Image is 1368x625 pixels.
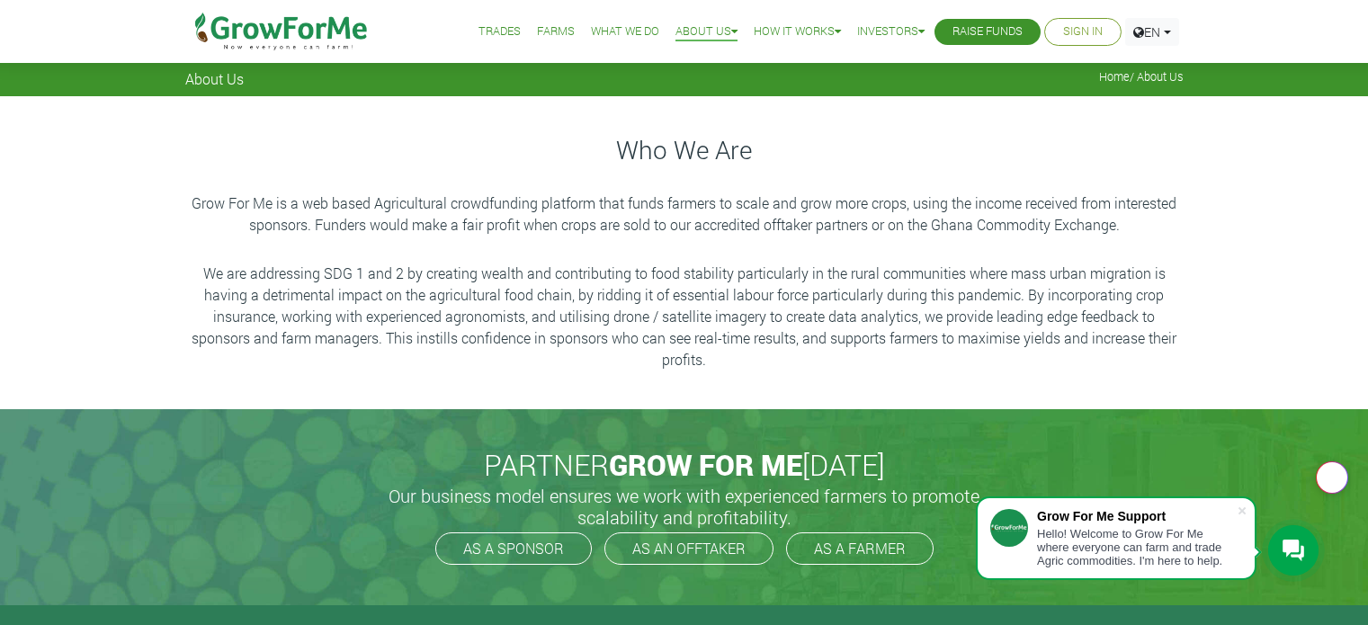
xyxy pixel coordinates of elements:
a: Home [1099,69,1130,84]
h5: Our business model ensures we work with experienced farmers to promote scalability and profitabil... [370,485,999,528]
p: We are addressing SDG 1 and 2 by creating wealth and contributing to food stability particularly ... [188,263,1181,371]
a: Trades [478,22,521,41]
a: AS A FARMER [786,532,934,565]
h3: Who We Are [188,135,1181,165]
h2: PARTNER [DATE] [192,448,1176,482]
a: How it Works [754,22,841,41]
a: What We Do [591,22,659,41]
a: Investors [857,22,925,41]
div: Grow For Me Support [1037,509,1237,523]
a: Sign In [1063,22,1103,41]
div: Hello! Welcome to Grow For Me where everyone can farm and trade Agric commodities. I'm here to help. [1037,527,1237,567]
span: / About Us [1099,70,1184,84]
a: AS A SPONSOR [435,532,592,565]
span: GROW FOR ME [609,445,802,484]
span: About Us [185,70,244,87]
a: Farms [537,22,575,41]
a: About Us [675,22,738,41]
p: Grow For Me is a web based Agricultural crowdfunding platform that funds farmers to scale and gro... [188,192,1181,236]
a: Raise Funds [952,22,1023,41]
a: EN [1125,18,1179,46]
a: AS AN OFFTAKER [604,532,773,565]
